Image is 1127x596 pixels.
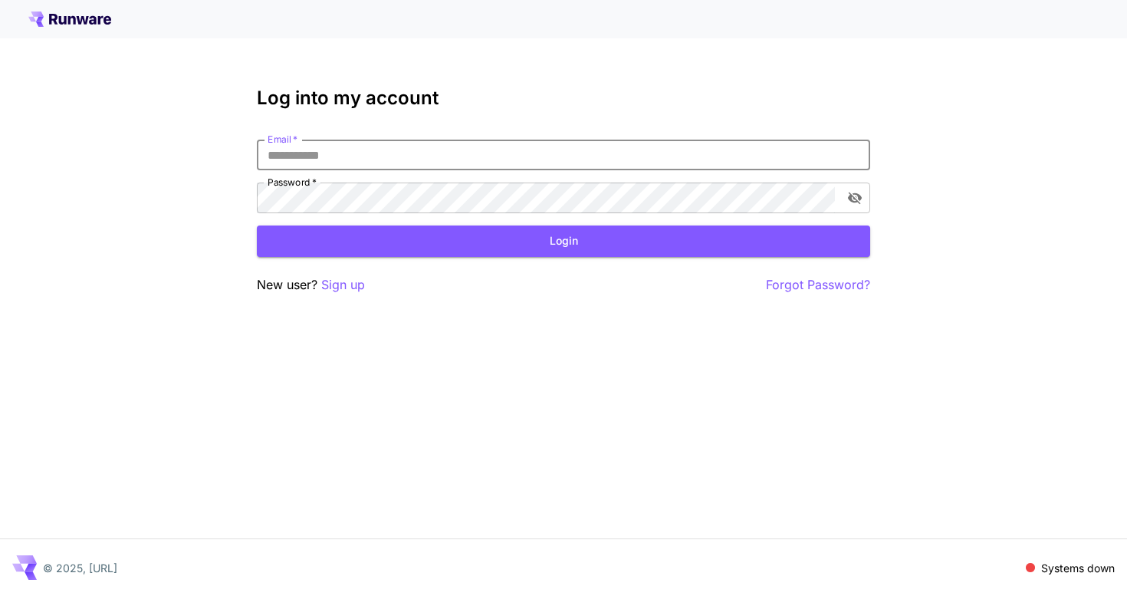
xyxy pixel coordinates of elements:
p: Systems down [1041,560,1115,576]
button: Login [257,226,870,257]
button: Sign up [321,275,365,295]
button: toggle password visibility [841,184,869,212]
p: New user? [257,275,365,295]
button: Forgot Password? [766,275,870,295]
h3: Log into my account [257,87,870,109]
label: Password [268,176,317,189]
p: © 2025, [URL] [43,560,117,576]
label: Email [268,133,297,146]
